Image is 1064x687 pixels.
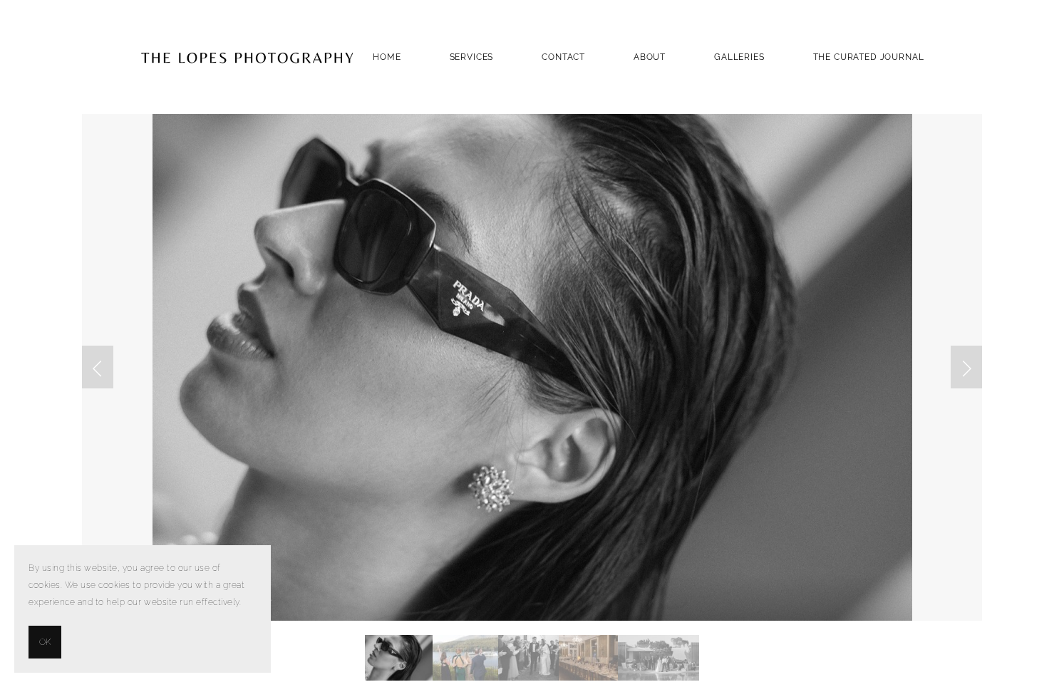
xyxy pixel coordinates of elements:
[373,47,401,66] a: Home
[140,22,354,92] img: Portugal Wedding Photographer | The Lopes Photography
[14,545,271,673] section: Cookie banner
[450,52,494,62] a: SERVICES
[153,114,912,621] img: LISBON LOVE AFFAIR
[813,47,924,66] a: THE CURATED JOURNAL
[542,47,585,66] a: Contact
[714,47,765,66] a: GALLERIES
[39,634,51,651] span: OK
[82,346,113,388] a: Previous Slide
[29,559,257,611] p: By using this website, you agree to our use of cookies. We use cookies to provide you with a grea...
[498,635,559,681] img: Slide 3
[951,346,982,388] a: Next Slide
[29,626,61,658] button: OK
[634,47,666,66] a: ABOUT
[559,635,618,681] img: Slide 4
[618,635,699,681] img: Slide 5
[167,595,898,610] p: LISBON LOVE AFFAIR
[433,635,497,681] img: Slide 2
[365,635,433,681] img: Slide 1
